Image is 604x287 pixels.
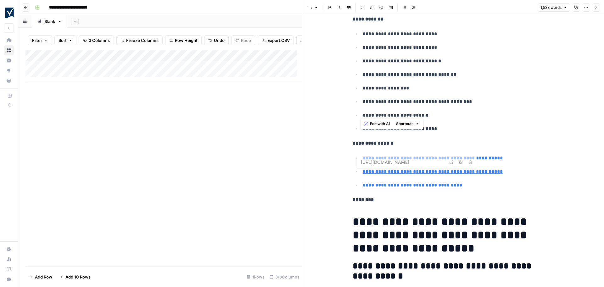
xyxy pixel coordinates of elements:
[4,7,15,19] img: Smartsheet Logo
[4,254,14,264] a: Usage
[4,35,14,45] a: Home
[79,35,114,45] button: 3 Columns
[59,37,67,43] span: Sort
[116,35,163,45] button: Freeze Columns
[394,120,422,128] button: Shortcuts
[258,35,294,45] button: Export CSV
[396,121,414,127] span: Shortcuts
[362,120,392,128] button: Edit with AI
[231,35,255,45] button: Redo
[65,274,91,280] span: Add 10 Rows
[32,37,42,43] span: Filter
[241,37,251,43] span: Redo
[540,5,562,10] span: 1,538 words
[4,45,14,55] a: Browse
[370,121,390,127] span: Edit with AI
[4,76,14,86] a: Your Data
[25,272,56,282] button: Add Row
[32,15,67,28] a: Blank
[267,37,290,43] span: Export CSV
[54,35,76,45] button: Sort
[4,66,14,76] a: Opportunities
[44,18,55,25] div: Blank
[267,272,302,282] div: 3/3 Columns
[4,264,14,274] a: Learning Hub
[175,37,198,43] span: Row Height
[4,55,14,66] a: Insights
[244,272,267,282] div: 1 Rows
[4,5,14,21] button: Workspace: Smartsheet
[126,37,159,43] span: Freeze Columns
[56,272,94,282] button: Add 10 Rows
[28,35,52,45] button: Filter
[204,35,229,45] button: Undo
[4,244,14,254] a: Settings
[538,3,570,12] button: 1,538 words
[165,35,202,45] button: Row Height
[89,37,110,43] span: 3 Columns
[35,274,52,280] span: Add Row
[4,274,14,284] button: Help + Support
[214,37,225,43] span: Undo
